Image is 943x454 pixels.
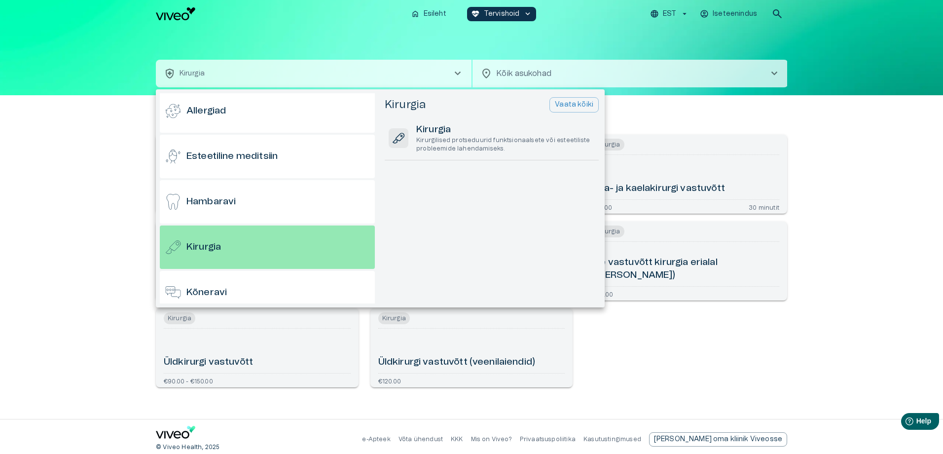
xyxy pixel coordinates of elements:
h6: Kõneravi [186,286,227,300]
p: Kirurgilised protseduurid funktsionaalsete või esteetiliste probleemide lahendamiseks. [416,136,595,153]
h5: Kirurgia [385,98,426,112]
h6: Kirurgia [186,241,221,254]
h6: Hambaravi [186,195,236,209]
iframe: Help widget launcher [866,409,943,437]
p: Vaata kõiki [555,100,593,110]
button: Vaata kõiki [549,97,599,113]
h6: Kirurgia [416,123,595,137]
h6: Esteetiline meditsiin [186,150,278,163]
h6: Allergiad [186,105,226,118]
